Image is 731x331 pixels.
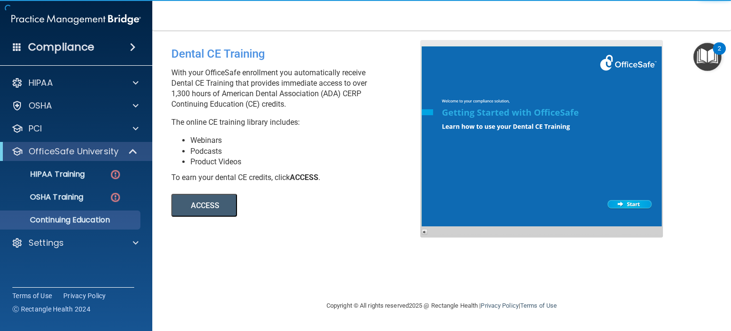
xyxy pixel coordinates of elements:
img: danger-circle.6113f641.png [109,191,121,203]
p: Settings [29,237,64,249]
a: HIPAA [11,77,138,89]
h4: Compliance [28,40,94,54]
div: Copyright © All rights reserved 2025 @ Rectangle Health | | [268,291,615,321]
p: OSHA [29,100,52,111]
a: PCI [11,123,138,134]
a: ACCESS [171,202,432,210]
a: Terms of Use [12,291,52,301]
img: PMB logo [11,10,141,29]
li: Podcasts [190,146,427,157]
img: danger-circle.6113f641.png [109,169,121,181]
p: The online CE training library includes: [171,117,427,128]
a: Privacy Policy [481,302,518,309]
p: OSHA Training [6,192,83,202]
a: OSHA [11,100,138,111]
p: With your OfficeSafe enrollment you automatically receive Dental CE Training that provides immedi... [171,68,427,110]
p: PCI [29,123,42,134]
div: 2 [718,49,721,61]
div: To earn your dental CE credits, click . [171,172,427,183]
div: Dental CE Training [171,40,427,68]
p: OfficeSafe University [29,146,119,157]
p: HIPAA [29,77,53,89]
a: Settings [11,237,138,249]
li: Product Videos [190,157,427,167]
li: Webinars [190,135,427,146]
p: Continuing Education [6,215,136,225]
a: Privacy Policy [63,291,106,301]
a: OfficeSafe University [11,146,138,157]
b: ACCESS [290,173,318,182]
p: HIPAA Training [6,170,85,179]
span: Ⓒ Rectangle Health 2024 [12,304,90,314]
a: Terms of Use [520,302,557,309]
button: ACCESS [171,194,237,217]
button: Open Resource Center, 2 new notifications [693,43,721,71]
